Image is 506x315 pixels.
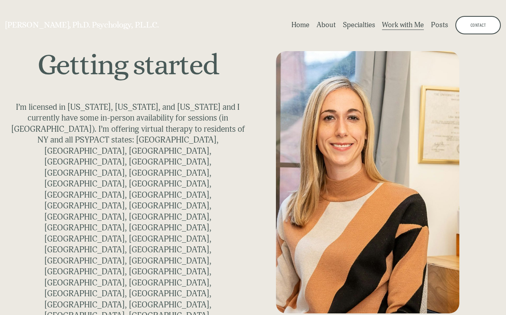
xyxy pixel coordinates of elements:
a: Home [291,20,309,30]
a: [PERSON_NAME], Ph.D. Psychology, P.L.L.C. [5,20,159,30]
span: Specialties [343,20,375,30]
span: Getting started [37,48,218,81]
a: About [317,20,336,30]
a: folder dropdown [343,20,375,30]
a: Work with Me [382,20,424,30]
a: CONTACT [455,16,501,35]
a: Posts [431,20,448,30]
